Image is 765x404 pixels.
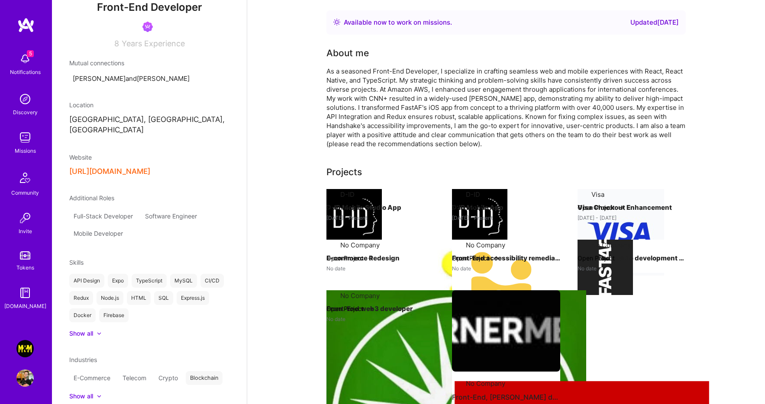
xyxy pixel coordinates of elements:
[69,227,127,240] div: Mobile Developer
[326,203,374,212] button: Open Project
[118,371,151,385] div: Telecom
[19,227,32,236] div: Invite
[69,209,137,223] div: Full-Stack Developer
[69,154,92,161] span: Website
[326,189,382,244] img: Company logo
[630,17,679,28] div: Updated [DATE]
[127,291,151,305] div: HTML
[10,67,41,77] div: Notifications
[16,50,34,67] img: bell
[16,90,34,108] img: discovery
[578,202,686,213] h4: Visa Checkout Enhancement
[452,203,500,212] button: Open Project
[97,291,123,305] div: Node.js
[16,369,34,387] img: User Avatar
[97,1,202,13] span: Front-End Developer
[16,209,34,227] img: Invite
[170,274,197,288] div: MySQL
[326,304,374,313] button: Open Project
[578,203,625,212] button: Open Project
[452,264,560,273] div: No date
[367,204,374,211] img: arrow-right
[16,284,34,301] img: guide book
[73,74,190,83] span: [PERSON_NAME] and [PERSON_NAME]
[452,213,560,222] div: [DATE] - Present
[578,189,664,276] img: Company logo
[99,308,129,322] div: Firebase
[452,240,549,337] img: Company logo
[326,253,374,263] button: Open Project
[367,255,374,262] img: arrow-right
[69,274,104,288] div: API Design
[578,264,686,273] div: No date
[69,115,229,135] p: [GEOGRAPHIC_DATA], [GEOGRAPHIC_DATA], [GEOGRAPHIC_DATA]
[340,240,380,250] div: No Company
[493,255,500,262] img: arrow-right
[141,209,201,223] div: Software Engineer
[591,190,604,199] div: Visa
[69,356,97,363] span: Industries
[452,253,500,263] button: Open Project
[326,47,369,60] div: About me
[326,314,435,324] div: No date
[11,188,39,197] div: Community
[69,371,115,385] div: E-Commerce
[591,240,631,250] div: No Company
[493,204,500,211] img: arrow-right
[326,303,435,314] h4: Front-End web3 developer
[16,340,34,357] img: Morgan & Morgan: Client Portal Tech Lead
[578,253,625,263] button: Open Project
[452,202,560,213] h4: D:ID Mobile App
[114,39,119,48] span: 8
[27,50,34,57] span: 5
[69,58,229,67] span: Mutual connections
[326,213,435,222] div: [DATE] - Present
[326,264,435,273] div: No date
[340,190,355,199] div: D-ID
[177,291,209,305] div: Express.js
[16,129,34,146] img: teamwork
[15,146,36,155] div: Missions
[578,253,686,264] h4: Front-End mobile development for curated shopping app
[452,253,560,264] h4: Front-End accessibility remediation for EdTech webapp
[452,189,507,244] img: Company logo
[69,100,229,109] div: Location
[15,167,36,188] img: Community
[618,255,625,262] img: arrow-right
[466,240,505,250] div: No Company
[16,263,34,272] div: Tokens
[466,190,480,199] div: D-ID
[108,274,128,288] div: Expo
[4,301,46,311] div: [DOMAIN_NAME]
[578,240,633,295] img: Company logo
[200,274,224,288] div: CI/CD
[186,371,223,385] div: Blockchain
[14,340,36,357] a: Morgan & Morgan: Client Portal Tech Lead
[69,291,93,305] div: Redux
[14,369,36,387] a: User Avatar
[452,391,560,403] h4: Front-End, [PERSON_NAME] developer
[340,291,380,300] div: No Company
[618,204,625,211] img: arrow-right
[122,39,185,48] span: Years Experience
[20,251,30,260] img: tokens
[69,259,84,266] span: Skills
[333,19,340,26] img: Availability
[142,22,153,32] img: Been on Mission
[69,329,93,338] div: Show all
[578,213,686,222] div: [DATE] - [DATE]
[13,108,38,117] div: Discovery
[154,371,182,385] div: Crypto
[132,274,167,288] div: TypeScript
[326,166,362,179] div: Projects
[466,379,505,388] div: No Company
[326,202,435,213] h4: D-ID Mobile Studio App
[452,290,560,372] img: Front-End, OTT developer
[344,17,452,28] div: Available now to work on missions .
[154,291,173,305] div: SQL
[69,392,93,401] div: Show all
[17,17,35,33] img: logo
[69,167,150,176] button: [URL][DOMAIN_NAME]
[69,308,96,322] div: Docker
[326,253,435,264] h4: E-commerce Redesign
